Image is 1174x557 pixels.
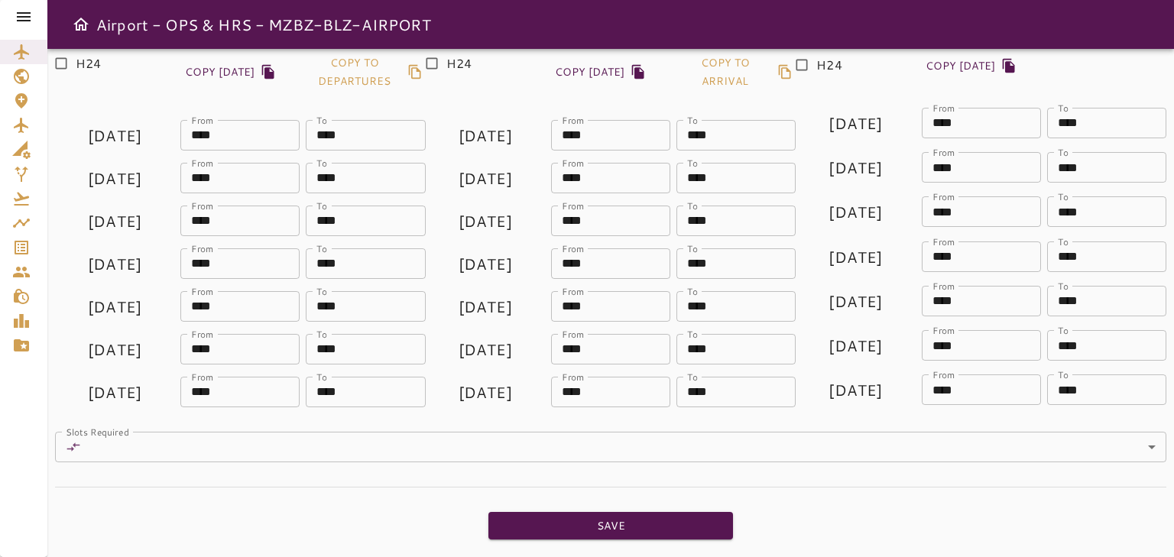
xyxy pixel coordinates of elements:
[1058,189,1069,202] label: To
[66,9,96,40] button: Open drawer
[829,244,882,269] h6: [DATE]
[932,323,955,336] label: From
[488,512,733,540] button: Save
[932,145,955,158] label: From
[1058,368,1069,381] label: To
[1058,235,1069,248] label: To
[562,241,585,254] label: From
[687,284,698,297] label: To
[316,113,327,126] label: To
[932,101,955,114] label: From
[179,49,279,96] button: copy sunday
[316,370,327,383] label: To
[88,337,141,361] h6: [DATE]
[932,189,955,202] label: From
[1058,279,1069,292] label: To
[316,284,327,297] label: To
[816,56,842,74] span: H24
[191,284,214,297] label: From
[191,370,214,383] label: From
[66,425,129,438] label: Slots Required
[829,377,882,402] h6: [DATE]
[459,251,512,276] h6: [DATE]
[316,327,327,340] label: To
[88,251,141,276] h6: [DATE]
[562,327,585,340] label: From
[459,209,512,233] h6: [DATE]
[459,166,512,190] h6: [DATE]
[687,370,698,383] label: To
[562,199,585,212] label: From
[316,156,327,169] label: To
[829,111,882,135] h6: [DATE]
[829,199,882,224] h6: [DATE]
[459,380,512,404] h6: [DATE]
[88,123,141,147] h6: [DATE]
[562,113,585,126] label: From
[459,123,512,147] h6: [DATE]
[829,289,882,313] h6: [DATE]
[446,54,472,73] span: H24
[88,209,141,233] h6: [DATE]
[1058,101,1069,114] label: To
[316,241,327,254] label: To
[919,50,1020,82] button: copy sunday
[76,54,101,73] span: H24
[562,156,585,169] label: From
[191,156,214,169] label: From
[549,49,649,96] button: copy sunday
[96,12,431,37] h6: Airport - OPS & HRS - MZBZ-BLZ-AIRPORT
[88,294,141,319] h6: [DATE]
[459,337,512,361] h6: [DATE]
[88,166,141,190] h6: [DATE]
[687,241,698,254] label: To
[191,327,214,340] label: From
[562,370,585,383] label: From
[1058,323,1069,336] label: To
[829,333,882,358] h6: [DATE]
[316,199,327,212] label: To
[932,368,955,381] label: From
[1058,145,1069,158] label: To
[191,113,214,126] label: From
[687,327,698,340] label: To
[673,49,796,96] button: copy
[687,156,698,169] label: To
[562,284,585,297] label: From
[459,294,512,319] h6: [DATE]
[687,199,698,212] label: To
[191,199,214,212] label: From
[302,49,426,96] button: copy
[932,235,955,248] label: From
[687,113,698,126] label: To
[88,380,141,404] h6: [DATE]
[191,241,214,254] label: From
[829,155,882,180] h6: [DATE]
[87,432,1166,462] div: ​
[932,279,955,292] label: From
